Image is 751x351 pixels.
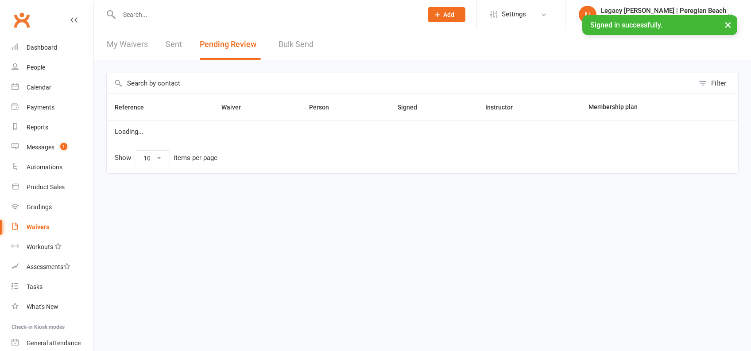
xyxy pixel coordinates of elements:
div: Payments [27,104,54,111]
a: Waivers [12,217,93,237]
a: Reports [12,117,93,137]
div: Messages [27,144,54,151]
button: Person [309,102,339,113]
a: What's New [12,297,93,317]
div: Assessments [27,263,70,270]
th: Membership plan [581,94,707,121]
div: Show [115,150,217,166]
input: Search... [116,8,416,21]
a: People [12,58,93,78]
button: × [720,15,736,34]
a: Gradings [12,197,93,217]
a: Calendar [12,78,93,97]
span: 1 [60,143,67,150]
div: People [27,64,45,71]
div: Workouts [27,243,53,250]
span: Settings [502,4,526,24]
div: items per page [174,154,217,162]
button: Filter [694,73,738,94]
a: My Waivers [107,29,148,60]
button: Reference [115,102,154,113]
a: Bulk Send [279,29,314,60]
div: General attendance [27,339,81,347]
button: Instructor [485,102,523,113]
a: Payments [12,97,93,117]
div: Legacy [PERSON_NAME] | Peregian Beach [601,7,726,15]
div: Legacy [PERSON_NAME] [601,15,726,23]
div: Gradings [27,203,52,211]
a: Sent [166,29,182,60]
button: Signed [398,102,427,113]
a: Assessments [12,257,93,277]
span: Reference [115,104,154,111]
div: L| [579,6,596,23]
span: Add [443,11,454,18]
button: Add [428,7,465,22]
div: Tasks [27,283,43,290]
a: Product Sales [12,177,93,197]
div: Product Sales [27,183,65,191]
a: Automations [12,157,93,177]
a: Workouts [12,237,93,257]
a: Clubworx [11,9,33,31]
div: Waivers [27,223,49,230]
span: Person [309,104,339,111]
div: Dashboard [27,44,57,51]
span: Waiver [221,104,251,111]
div: Filter [711,78,726,89]
div: What's New [27,303,58,310]
span: Instructor [485,104,523,111]
div: Automations [27,164,62,171]
button: Pending Review [200,29,261,60]
a: Messages 1 [12,137,93,157]
div: Calendar [27,84,51,91]
span: Signed [398,104,427,111]
button: Waiver [221,102,251,113]
a: Dashboard [12,38,93,58]
td: Loading... [107,121,738,143]
div: Reports [27,124,48,131]
input: Search by contact [107,73,694,94]
a: Tasks [12,277,93,297]
span: Signed in successfully. [590,21,662,29]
